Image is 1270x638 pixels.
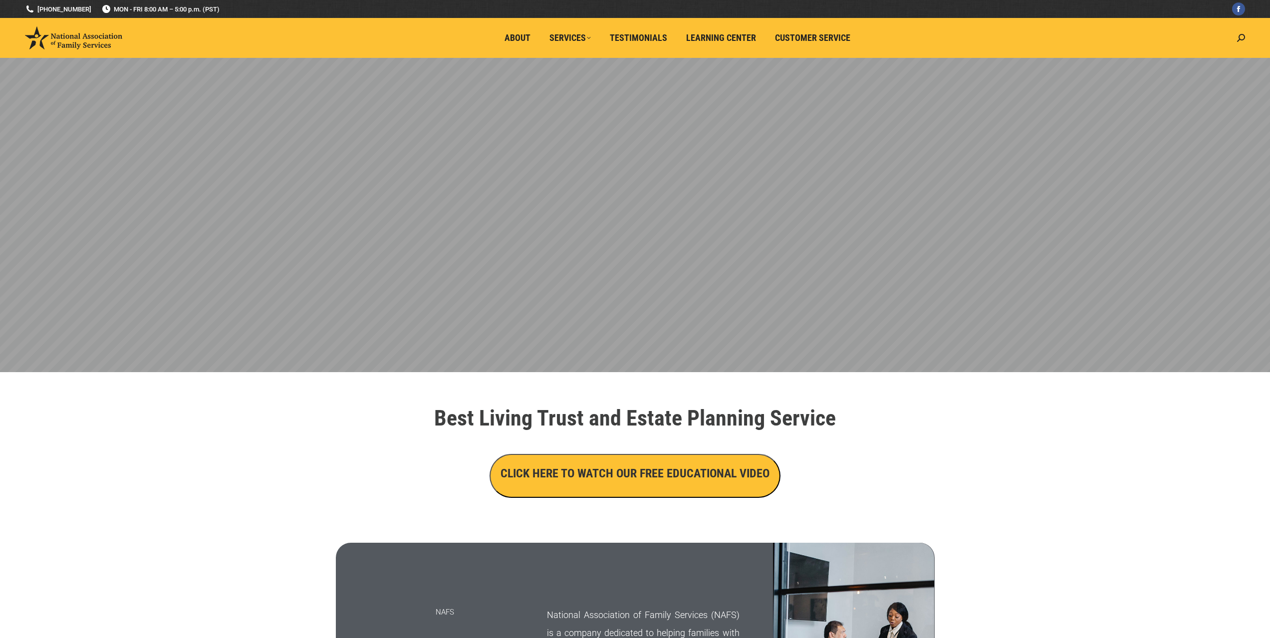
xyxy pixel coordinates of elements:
[549,32,591,43] span: Services
[603,28,674,47] a: Testimonials
[610,32,667,43] span: Testimonials
[1232,2,1245,15] a: Facebook page opens in new window
[356,407,915,429] h1: Best Living Trust and Estate Planning Service
[501,465,769,482] h3: CLICK HERE TO WATCH OUR FREE EDUCATIONAL VIDEO
[25,4,91,14] a: [PHONE_NUMBER]
[679,28,763,47] a: Learning Center
[490,469,780,479] a: CLICK HERE TO WATCH OUR FREE EDUCATIONAL VIDEO
[768,28,857,47] a: Customer Service
[490,454,780,498] button: CLICK HERE TO WATCH OUR FREE EDUCATIONAL VIDEO
[686,32,756,43] span: Learning Center
[101,4,220,14] span: MON - FRI 8:00 AM – 5:00 p.m. (PST)
[25,26,122,49] img: National Association of Family Services
[505,32,530,43] span: About
[436,603,522,621] p: NAFS
[498,28,537,47] a: About
[775,32,850,43] span: Customer Service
